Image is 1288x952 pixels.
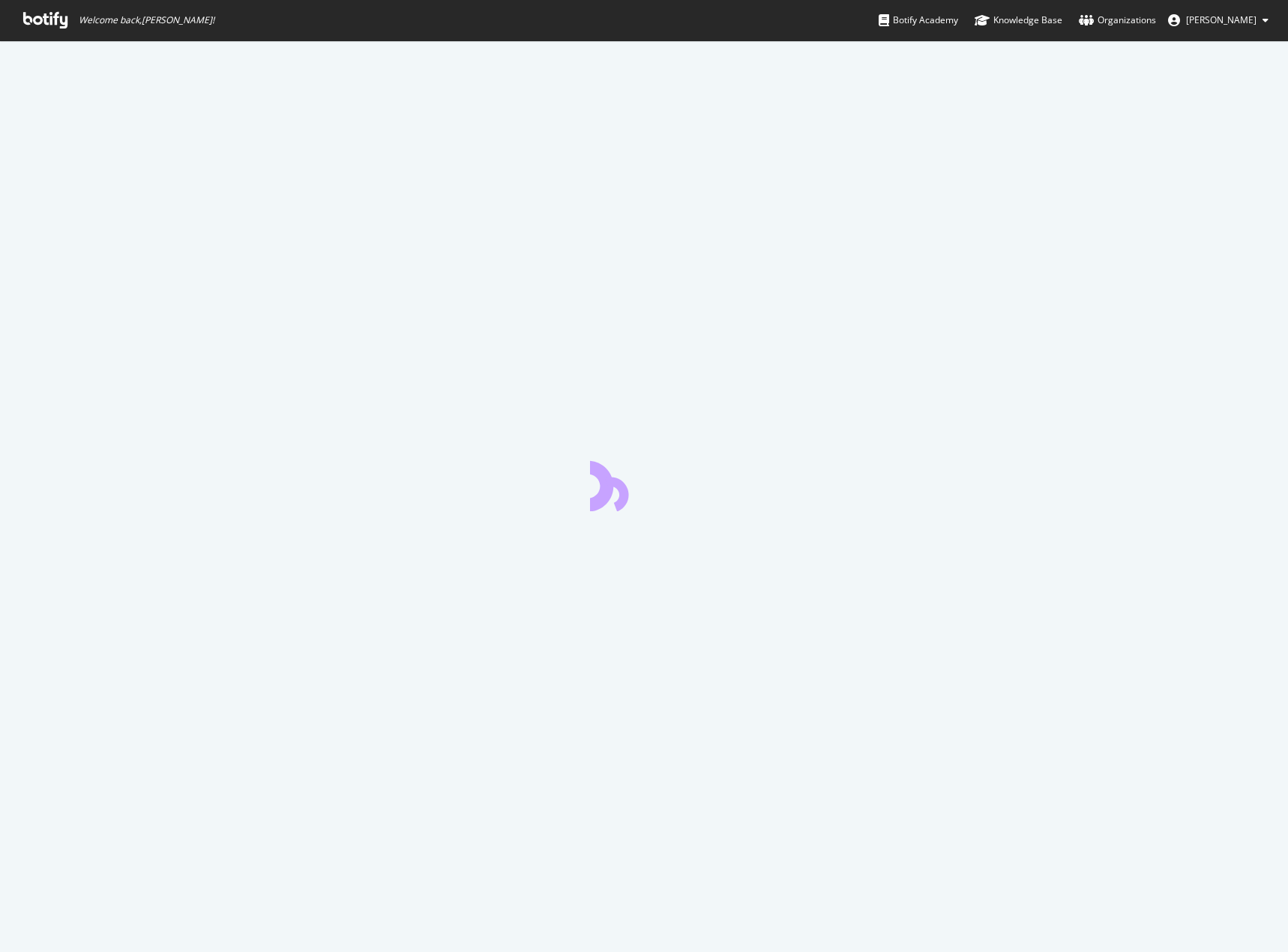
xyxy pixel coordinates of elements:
[975,13,1062,28] div: Knowledge Base
[1186,13,1257,26] span: Mason Nelson
[1156,8,1281,32] button: [PERSON_NAME]
[79,14,214,26] span: Welcome back, [PERSON_NAME] !
[879,13,958,28] div: Botify Academy
[1079,13,1156,28] div: Organizations
[590,457,698,511] div: animation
